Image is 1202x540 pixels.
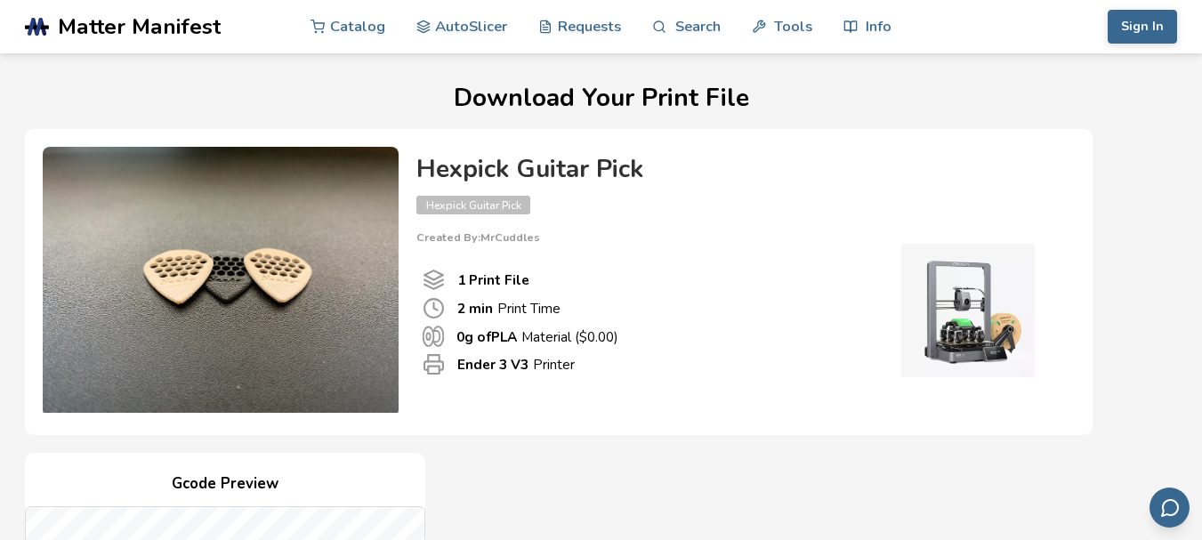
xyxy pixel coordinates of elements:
[416,196,530,214] span: Hexpick Guitar Pick
[457,355,528,374] b: Ender 3 V3
[423,353,445,375] span: Printer
[423,269,445,291] span: Number Of Print files
[43,147,399,414] img: Product
[416,156,1057,183] h4: Hexpick Guitar Pick
[416,231,1057,244] p: Created By: MrCuddles
[457,299,493,318] b: 2 min
[423,326,444,347] span: Material Used
[25,85,1177,112] h1: Download Your Print File
[1108,10,1177,44] button: Sign In
[457,355,575,374] p: Printer
[25,471,425,498] h4: Gcode Preview
[457,270,529,289] b: 1 Print File
[456,327,618,346] p: Material ($ 0.00 )
[1150,488,1190,528] button: Send feedback via email
[879,244,1057,377] img: Printer
[456,327,517,346] b: 0 g of PLA
[58,14,221,39] span: Matter Manifest
[423,297,445,319] span: Print Time
[457,299,561,318] p: Print Time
